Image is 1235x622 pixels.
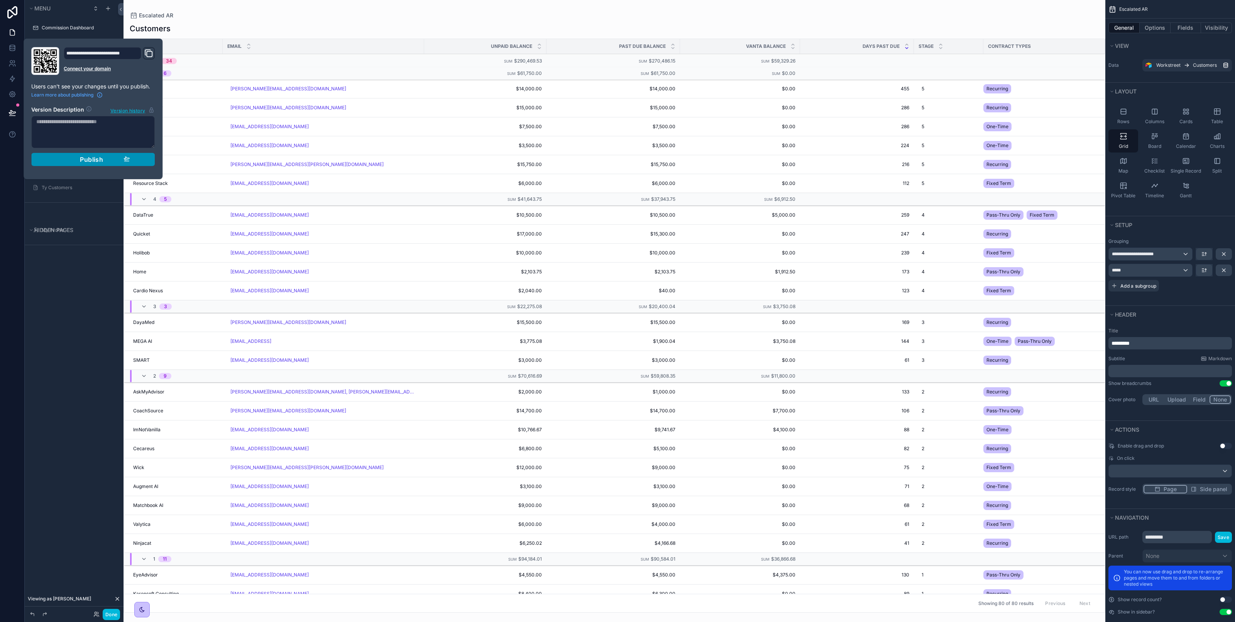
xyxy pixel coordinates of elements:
[805,124,909,130] span: 286
[551,231,675,237] span: $15,300.00
[1140,179,1169,202] button: Timeline
[1018,338,1052,344] span: Pass-Thru Only
[42,185,114,191] label: Ty Customers
[805,357,909,363] span: 61
[551,269,675,275] span: $2,103.75
[1108,41,1227,51] button: View
[227,102,420,114] a: [PERSON_NAME][EMAIL_ADDRESS][DOMAIN_NAME]
[986,288,1011,294] span: Fixed Term
[983,335,1096,347] a: One-TimePass-Thru Only
[429,319,542,325] span: $15,500.00
[133,269,218,275] a: Home
[805,161,909,168] span: 216
[551,357,675,363] a: $3,000.00
[227,316,420,329] a: [PERSON_NAME][EMAIL_ADDRESS][DOMAIN_NAME]
[1202,154,1232,177] button: Split
[42,227,114,233] label: My Profile
[429,86,542,92] span: $14,000.00
[1145,193,1164,199] span: Timeline
[227,386,420,398] a: [PERSON_NAME][EMAIL_ADDRESS][DOMAIN_NAME], [PERSON_NAME][EMAIL_ADDRESS][DOMAIN_NAME]
[1140,154,1169,177] button: Checklist
[227,266,420,278] a: [EMAIL_ADDRESS][DOMAIN_NAME]
[685,250,795,256] a: $0.00
[805,269,909,275] span: 173
[805,319,909,325] span: 169
[133,319,218,325] a: DayaMed
[31,92,93,98] span: Learn more about publishing
[1171,168,1201,174] span: Single Record
[983,228,1096,240] a: Recurring
[1111,193,1135,199] span: Pivot Table
[429,231,542,237] a: $17,000.00
[551,142,675,149] span: $3,500.00
[133,86,218,92] a: Beehiiv
[986,142,1008,149] span: One-Time
[429,288,542,294] span: $2,040.00
[983,139,1096,152] a: One-Time
[1118,168,1128,174] span: Map
[1108,356,1125,362] label: Subtitle
[133,105,218,111] a: Money Ability
[1145,119,1164,125] span: Columns
[1108,280,1159,292] button: Add a subgroup
[1108,365,1232,377] div: scrollable content
[986,319,1008,325] span: Recurring
[986,180,1011,186] span: Fixed Term
[227,335,420,347] a: [EMAIL_ADDRESS]
[685,338,795,344] span: $3,750.08
[1202,129,1232,153] button: Charts
[919,354,979,366] a: 3
[230,338,271,344] a: [EMAIL_ADDRESS]
[919,266,979,278] a: 4
[230,250,309,256] a: [EMAIL_ADDRESS][DOMAIN_NAME]
[685,86,795,92] span: $0.00
[922,124,924,130] span: 5
[133,357,218,363] a: SMART
[133,124,218,130] a: Concurrent
[110,106,155,114] button: Version history
[983,177,1096,190] a: Fixed Term
[685,319,795,325] a: $0.00
[1117,119,1129,125] span: Rows
[685,288,795,294] a: $0.00
[429,357,542,363] a: $3,000.00
[919,386,979,398] a: 2
[922,250,925,256] span: 4
[133,212,218,218] a: DataTrue
[551,338,675,344] a: $1,900.04
[685,105,795,111] a: $0.00
[133,231,150,237] span: Quicket
[805,231,909,237] a: 247
[227,354,420,366] a: [EMAIL_ADDRESS][DOMAIN_NAME]
[551,86,675,92] a: $14,000.00
[922,338,924,344] span: 3
[805,250,909,256] a: 239
[986,269,1020,275] span: Pass-Thru Only
[153,303,156,310] span: 3
[1176,143,1196,149] span: Calendar
[227,228,420,240] a: [EMAIL_ADDRESS][DOMAIN_NAME]
[1171,179,1201,202] button: Gantt
[133,142,218,149] a: EduSign
[805,86,909,92] a: 455
[685,124,795,130] a: $0.00
[986,105,1008,111] span: Recurring
[685,180,795,186] span: $0.00
[551,180,675,186] a: $6,000.00
[429,180,542,186] a: $6,000.00
[983,209,1096,221] a: Pass-Thru OnlyFixed Term
[1108,309,1227,320] button: Header
[685,142,795,149] a: $0.00
[230,212,309,218] a: [EMAIL_ADDRESS][DOMAIN_NAME]
[227,83,420,95] a: [PERSON_NAME][EMAIL_ADDRESS][DOMAIN_NAME]
[685,231,795,237] a: $0.00
[551,161,675,168] a: $15,750.00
